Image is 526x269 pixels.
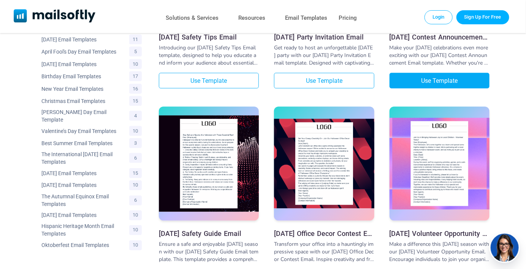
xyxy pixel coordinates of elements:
[390,241,490,264] div: Make a difference this [DATE] season with our [DATE] Volunteer Opportunity Email. Encourage indiv...
[41,85,125,93] a: Category
[274,44,374,67] div: Get ready to host an unforgettable [DATE] party with our [DATE] Party Invitation Email template. ...
[456,10,509,24] a: Trial
[274,33,374,41] h3: Halloween Party Invitation Email
[41,48,125,55] a: Category
[41,169,125,177] a: Category
[159,33,259,41] a: [DATE] Safety Tips Email
[41,97,125,105] a: Category
[274,230,374,238] h3: Halloween Office Decor Contest Email
[41,150,125,166] a: Category
[159,33,259,41] h3: Halloween Safety Tips Email
[390,33,490,41] a: [DATE] Contest Announcement Email
[41,127,125,135] a: Category
[390,44,490,67] div: Make your [DATE] celebrations even more exciting with our [DATE] Contest Announcement Email templ...
[159,44,259,67] div: Introducing our [DATE] Safety Tips Email template, designed to help you educate and inform your a...
[390,33,490,41] h3: Halloween Contest Announcement Email
[238,13,265,24] a: Resources
[425,10,453,24] a: Login
[159,230,259,238] a: [DATE] Safety Guide Email
[159,230,259,238] h3: Halloween Safety Guide Email
[390,73,490,89] a: Use Template
[390,107,490,223] a: Halloween Volunteer Opportunity Email
[41,193,125,208] a: Category
[274,73,374,89] a: Use Template
[274,119,374,208] img: Halloween Office Decor Contest Email
[159,73,259,89] a: Use Template
[41,73,125,80] a: Category
[41,139,125,147] a: Category
[41,60,125,68] a: Category
[390,230,490,238] h3: Halloween Volunteer Opportunity Email
[159,107,259,223] a: Halloween Safety Guide Email
[41,223,125,238] a: Category
[159,241,259,264] div: Ensure a safe and enjoyable [DATE] season with our [DATE] Safety Guide Email template. This templ...
[339,13,357,24] a: Pricing
[41,182,125,189] a: Category
[274,33,374,41] a: [DATE] Party Invitation Email
[274,241,374,264] div: Transform your office into a hauntingly impressive space with our [DATE] Office Decor Contest Ema...
[274,230,374,238] a: [DATE] Office Decor Contest Email
[285,13,328,24] a: Email Templates
[41,212,125,219] a: Category
[159,116,259,212] img: Halloween Safety Guide Email
[41,36,125,43] a: Category
[274,107,374,223] a: Halloween Office Decor Contest Email
[166,13,219,24] a: Solutions & Services
[490,234,520,262] img: agent
[41,108,125,123] a: Category
[390,230,490,238] a: [DATE] Volunteer Opportunity Email
[41,242,125,249] a: Category
[14,9,95,22] img: Mailsoftly Logo
[390,118,490,210] img: Halloween Volunteer Opportunity Email
[14,9,95,24] a: Mailsoftly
